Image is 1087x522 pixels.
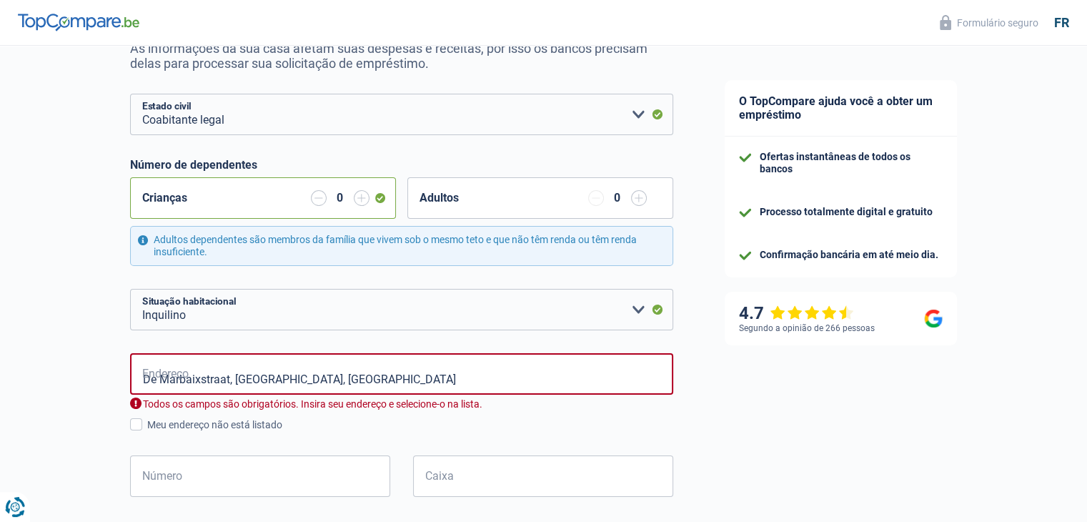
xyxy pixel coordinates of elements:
[739,94,933,122] font: O TopCompare ajuda você a obter um empréstimo
[420,191,459,205] font: Adultos
[739,323,875,333] font: Segundo a opinião de 266 pessoas
[154,234,637,257] font: Adultos dependentes são membros da família que vivem sob o mesmo teto e que não têm renda ou têm ...
[147,419,282,430] font: Meu endereço não está listado
[957,17,1038,29] font: Formulário seguro
[739,303,764,323] font: 4.7
[760,151,910,174] font: Ofertas instantâneas de todos os bancos
[142,191,187,205] font: Crianças
[760,249,938,260] font: Confirmação bancária em até meio dia.
[130,353,673,395] input: Selecione seu endereço na barra de pesquisa
[130,158,257,172] font: Número de dependentes
[143,398,482,410] font: Todos os campos são obrigatórios. Insira seu endereço e selecione-o na lista.
[931,11,1047,34] button: Formulário seguro
[337,191,343,205] font: 0
[18,14,139,31] img: Logotipo TopCompare
[1054,15,1069,30] font: fr
[130,41,647,71] font: As informações da sua casa afetam suas despesas e receitas, por isso os bancos precisam delas par...
[760,206,933,217] font: Processo totalmente digital e gratuito
[614,191,620,205] font: 0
